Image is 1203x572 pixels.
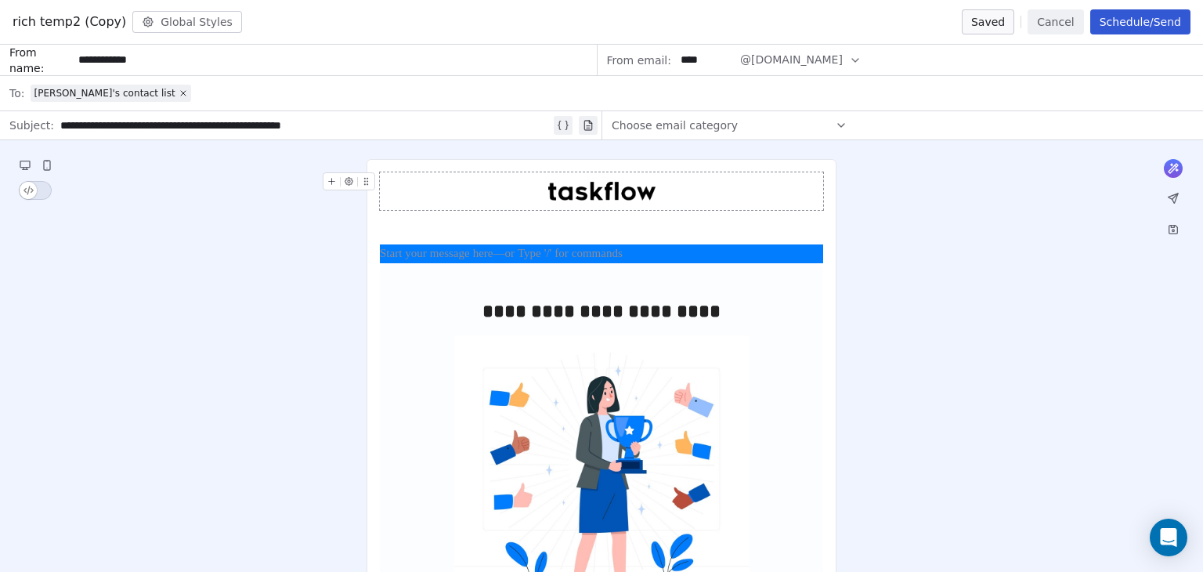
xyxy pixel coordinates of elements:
button: Cancel [1028,9,1083,34]
span: To: [9,85,24,101]
span: [PERSON_NAME]'s contact list [34,87,175,100]
div: Open Intercom Messenger [1150,519,1187,556]
button: Saved [962,9,1014,34]
span: @[DOMAIN_NAME] [740,52,843,68]
span: Choose email category [612,118,738,133]
span: From email: [607,52,671,68]
span: rich temp2 (Copy) [13,13,126,31]
span: Subject: [9,118,54,138]
span: From name: [9,45,72,76]
button: Global Styles [132,11,242,33]
button: Schedule/Send [1090,9,1190,34]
